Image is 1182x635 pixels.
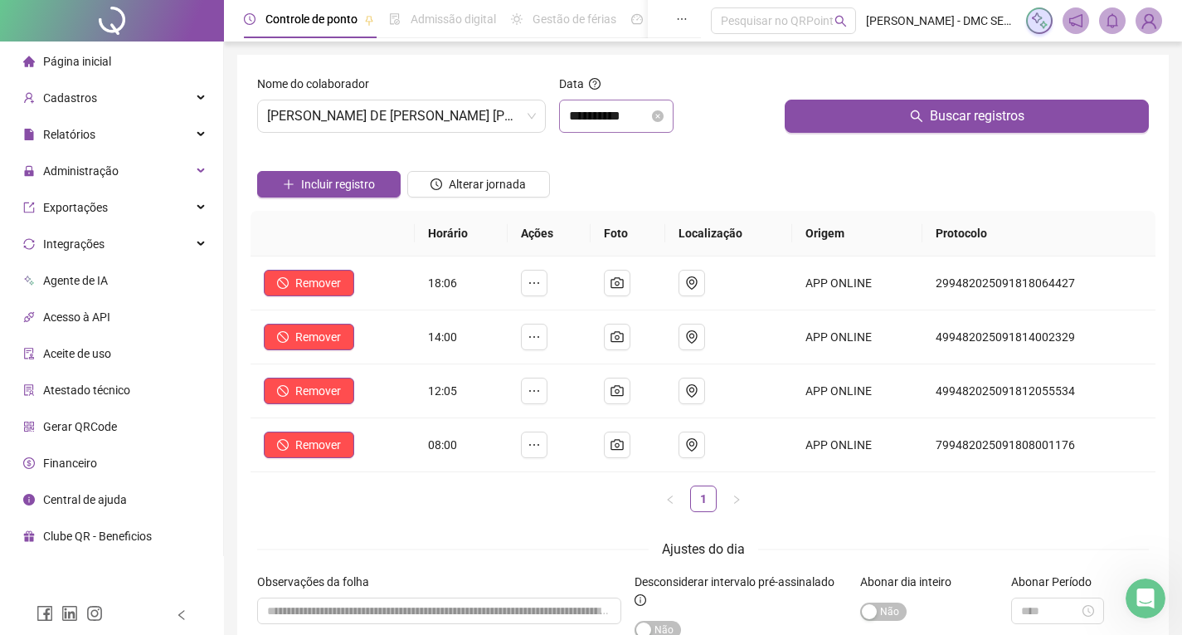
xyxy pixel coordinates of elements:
span: left [176,609,187,621]
label: Observações da folha [257,573,380,591]
span: Admissão digital [411,12,496,26]
span: api [23,311,35,323]
span: sync [23,238,35,250]
span: search [910,110,923,123]
span: environment [685,384,698,398]
span: info-circle [23,494,35,506]
span: environment [685,330,698,344]
td: 299482025091818064427 [922,256,1155,310]
span: search [834,15,847,27]
button: left [657,486,683,512]
span: Remover [295,436,341,454]
span: ellipsis [676,13,688,25]
a: Alterar jornada [407,179,551,193]
span: stop [277,331,289,343]
span: ellipsis [528,384,541,398]
span: Exportações [43,201,108,214]
span: Incluir registro [301,175,375,193]
span: Remover [295,328,341,346]
span: ellipsis [528,438,541,452]
span: clock-circle [244,13,255,25]
span: stop [277,385,289,397]
span: dollar [23,457,35,469]
span: Gestão de férias [533,12,616,26]
span: Relatórios [43,128,95,141]
span: audit [23,348,35,359]
span: gift [23,530,35,542]
span: [PERSON_NAME] - DMC SERVICOS DE INFORMATICA LTDA [866,12,1016,30]
span: plus [283,178,294,190]
span: Data [559,77,584,90]
span: Remover [295,382,341,400]
span: solution [23,384,35,396]
th: Localização [665,211,792,256]
span: bell [1105,13,1120,28]
span: Acesso à API [43,310,110,324]
span: notification [1068,13,1083,28]
th: Ações [508,211,591,256]
button: Remover [264,270,354,296]
td: 499482025091812055534 [922,364,1155,418]
span: Alterar jornada [449,175,526,193]
td: APP ONLINE [792,418,922,472]
span: Remover [295,274,341,292]
span: camera [610,330,624,344]
span: instagram [86,605,103,622]
span: Agente de IA [43,274,108,287]
button: right [723,486,750,512]
label: Abonar dia inteiro [860,573,962,591]
span: Desconsiderar intervalo pré-assinalado [635,575,834,589]
span: close-circle [652,110,664,122]
span: Buscar registros [930,106,1024,126]
a: 1 [691,486,716,511]
span: stop [277,277,289,289]
td: APP ONLINE [792,256,922,310]
label: Nome do colaborador [257,75,380,93]
span: dashboard [631,13,643,25]
td: 499482025091814002329 [922,310,1155,364]
span: environment [685,438,698,452]
span: 14:00 [428,330,457,344]
td: APP ONLINE [792,310,922,364]
button: Remover [264,324,354,350]
li: 1 [690,486,717,512]
span: 12:05 [428,384,457,398]
span: camera [610,384,624,398]
span: lock [23,165,35,177]
span: user-add [23,92,35,104]
span: ellipsis [528,330,541,344]
label: Abonar Período [1011,573,1102,591]
button: Incluir registro [257,171,401,198]
span: Ajustes do dia [662,541,745,557]
span: camera [610,438,624,452]
span: sun [511,13,523,25]
th: Origem [792,211,922,256]
span: facebook [36,605,53,622]
span: GABRIEL VICTOR DE JESUS SILVA BRANDÃO [267,100,536,132]
span: environment [685,276,698,290]
span: clock-circle [430,178,442,190]
span: question-circle [589,78,601,90]
span: file [23,129,35,140]
li: Próxima página [723,486,750,512]
th: Protocolo [922,211,1155,256]
span: stop [277,439,289,451]
span: Administração [43,164,119,178]
span: Financeiro [43,457,97,470]
span: 18:06 [428,276,457,290]
span: camera [610,276,624,290]
span: file-done [389,13,401,25]
span: Controle de ponto [265,12,358,26]
button: Remover [264,378,354,404]
span: Gerar QRCode [43,420,117,433]
span: qrcode [23,421,35,432]
th: Foto [591,211,665,256]
span: export [23,202,35,213]
span: Central de ajuda [43,493,127,506]
iframe: Intercom live chat [1126,579,1165,618]
button: Buscar registros [785,100,1149,133]
span: home [23,56,35,67]
span: left [665,495,675,505]
span: info-circle [635,594,646,606]
td: APP ONLINE [792,364,922,418]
